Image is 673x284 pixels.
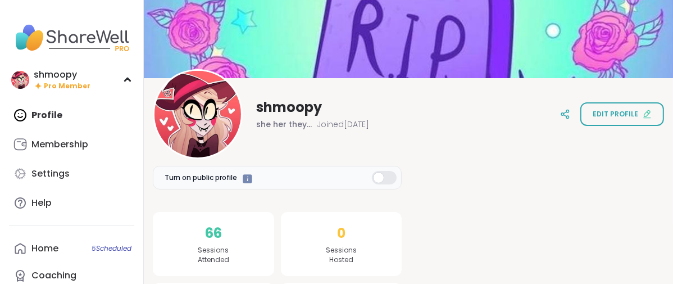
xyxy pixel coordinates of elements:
[92,244,131,253] span: 5 Scheduled
[256,98,322,116] span: shmoopy
[198,246,229,265] span: Sessions Attended
[11,71,29,89] img: shmoopy
[154,71,241,157] img: shmoopy
[9,235,134,262] a: Home5Scheduled
[205,223,222,244] span: 66
[326,246,357,265] span: Sessions Hosted
[593,109,638,119] span: Edit profile
[9,131,134,158] a: Membership
[9,18,134,57] img: ShareWell Nav Logo
[165,173,237,183] span: Turn on public profile
[31,269,76,282] div: Coaching
[31,168,70,180] div: Settings
[9,160,134,187] a: Settings
[337,223,345,244] span: 0
[256,119,312,130] span: she her they them
[580,102,664,126] button: Edit profile
[44,82,90,91] span: Pro Member
[243,174,252,184] iframe: Spotlight
[9,190,134,217] a: Help
[31,197,52,209] div: Help
[317,119,369,130] span: Joined [DATE]
[34,69,90,81] div: shmoopy
[31,138,88,151] div: Membership
[31,242,58,255] div: Home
